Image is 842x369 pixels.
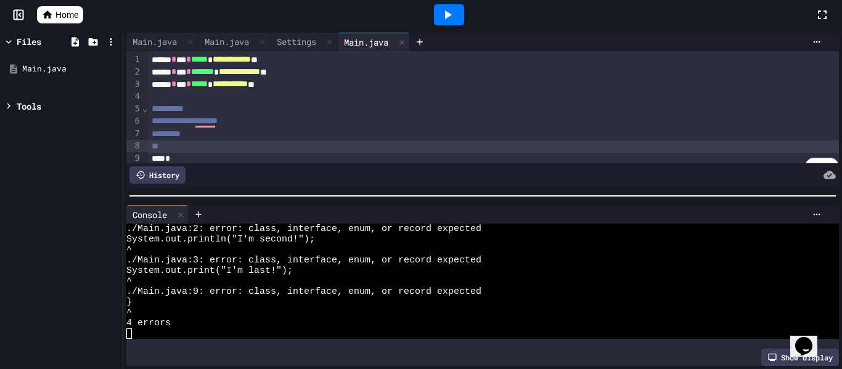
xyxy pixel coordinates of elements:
iframe: To enrich screen reader interactions, please activate Accessibility in Grammarly extension settings [790,320,830,357]
div: Files [17,35,41,48]
span: Home [55,9,78,21]
div: Tools [17,100,41,113]
div: Main.java [22,63,118,75]
a: Home [37,6,83,23]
